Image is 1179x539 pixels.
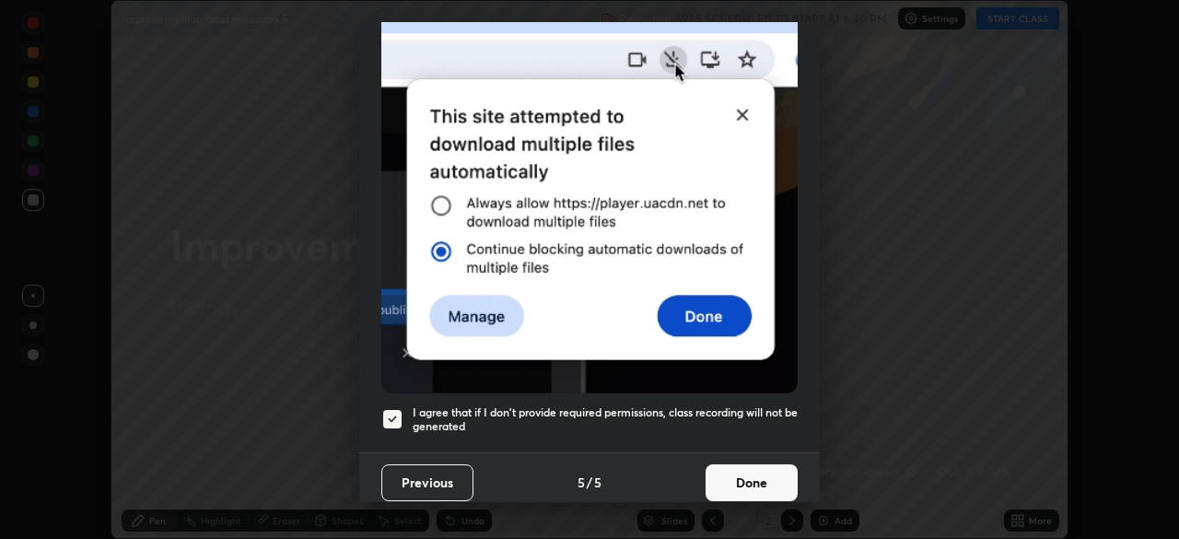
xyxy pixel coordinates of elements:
h4: 5 [578,473,585,492]
h4: 5 [594,473,601,492]
button: Previous [381,464,473,501]
button: Done [706,464,798,501]
h4: / [587,473,592,492]
h5: I agree that if I don't provide required permissions, class recording will not be generated [413,405,798,434]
